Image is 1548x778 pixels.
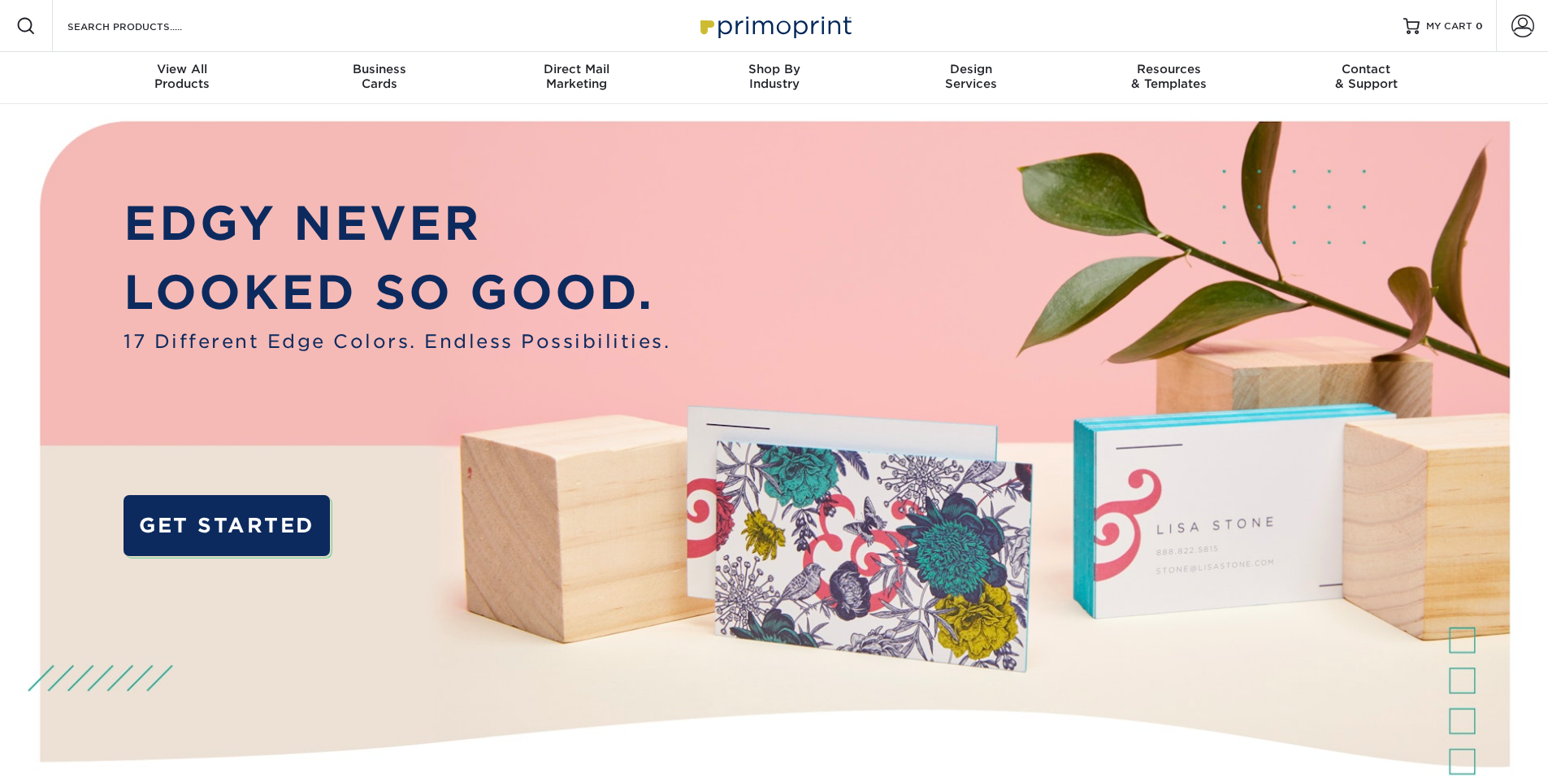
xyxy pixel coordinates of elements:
[675,52,873,104] a: Shop ByIndustry
[873,62,1070,91] div: Services
[873,62,1070,76] span: Design
[280,62,478,76] span: Business
[478,62,675,76] span: Direct Mail
[1070,52,1268,104] a: Resources& Templates
[1070,62,1268,76] span: Resources
[66,16,224,36] input: SEARCH PRODUCTS.....
[84,62,281,91] div: Products
[1268,62,1465,76] span: Contact
[478,52,675,104] a: Direct MailMarketing
[478,62,675,91] div: Marketing
[693,8,856,43] img: Primoprint
[873,52,1070,104] a: DesignServices
[675,62,873,91] div: Industry
[1426,20,1472,33] span: MY CART
[124,189,670,259] p: EDGY NEVER
[84,62,281,76] span: View All
[280,52,478,104] a: BusinessCards
[124,328,670,355] span: 17 Different Edge Colors. Endless Possibilities.
[124,258,670,328] p: LOOKED SO GOOD.
[675,62,873,76] span: Shop By
[1476,20,1483,32] span: 0
[1070,62,1268,91] div: & Templates
[280,62,478,91] div: Cards
[1268,62,1465,91] div: & Support
[124,495,329,556] a: GET STARTED
[1268,52,1465,104] a: Contact& Support
[84,52,281,104] a: View AllProducts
